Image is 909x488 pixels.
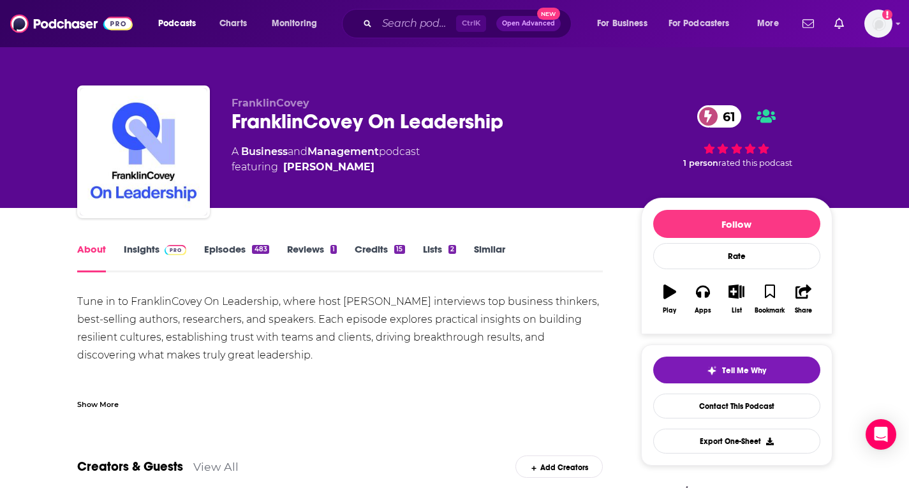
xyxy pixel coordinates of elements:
a: Business [241,145,288,158]
img: tell me why sparkle [707,366,717,376]
div: Apps [695,307,711,314]
span: For Business [597,15,647,33]
button: Apps [686,276,720,322]
a: InsightsPodchaser Pro [124,243,187,272]
div: 1 [330,245,337,254]
span: Podcasts [158,15,196,33]
button: Export One-Sheet [653,429,820,454]
div: Share [795,307,812,314]
span: New [537,8,560,20]
img: FranklinCovey On Leadership [80,88,207,216]
div: Play [663,307,676,314]
span: and [288,145,307,158]
span: Open Advanced [502,20,555,27]
div: 15 [394,245,404,254]
span: Ctrl K [456,15,486,32]
span: 1 person [683,158,718,168]
a: 61 [697,105,742,128]
div: 61 1 personrated this podcast [641,97,832,176]
a: Credits15 [355,243,404,272]
span: Monitoring [272,15,317,33]
div: Rate [653,243,820,269]
img: Podchaser - Follow, Share and Rate Podcasts [10,11,133,36]
button: open menu [748,13,795,34]
button: open menu [149,13,212,34]
a: View All [193,460,239,473]
a: Episodes483 [204,243,269,272]
span: Charts [219,15,247,33]
div: Tune in to FranklinCovey On Leadership, where host [PERSON_NAME] interviews top business thinkers... [77,293,603,454]
a: Similar [474,243,505,272]
span: Logged in as megcassidy [864,10,892,38]
span: 61 [710,105,742,128]
button: Play [653,276,686,322]
button: open menu [588,13,663,34]
a: Show notifications dropdown [829,13,849,34]
button: tell me why sparkleTell Me Why [653,357,820,383]
div: Search podcasts, credits, & more... [354,9,584,38]
img: User Profile [864,10,892,38]
a: Management [307,145,379,158]
a: Contact This Podcast [653,394,820,418]
div: Add Creators [515,455,603,478]
button: Share [787,276,820,322]
div: A podcast [232,144,420,175]
input: Search podcasts, credits, & more... [377,13,456,34]
button: Follow [653,210,820,238]
a: Reviews1 [287,243,337,272]
span: rated this podcast [718,158,792,168]
button: Open AdvancedNew [496,16,561,31]
button: Show profile menu [864,10,892,38]
button: open menu [263,13,334,34]
a: About [77,243,106,272]
div: Bookmark [755,307,785,314]
span: Tell Me Why [722,366,766,376]
img: Podchaser Pro [165,245,187,255]
div: Open Intercom Messenger [866,419,896,450]
svg: Add a profile image [882,10,892,20]
button: List [720,276,753,322]
a: Creators & Guests [77,459,183,475]
a: Lists2 [423,243,456,272]
div: 483 [252,245,269,254]
a: Show notifications dropdown [797,13,819,34]
div: 2 [448,245,456,254]
span: FranklinCovey [232,97,309,109]
span: More [757,15,779,33]
div: List [732,307,742,314]
a: Scott Miller [283,159,374,175]
button: Bookmark [753,276,787,322]
span: featuring [232,159,420,175]
a: Charts [211,13,255,34]
button: open menu [660,13,748,34]
span: For Podcasters [669,15,730,33]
